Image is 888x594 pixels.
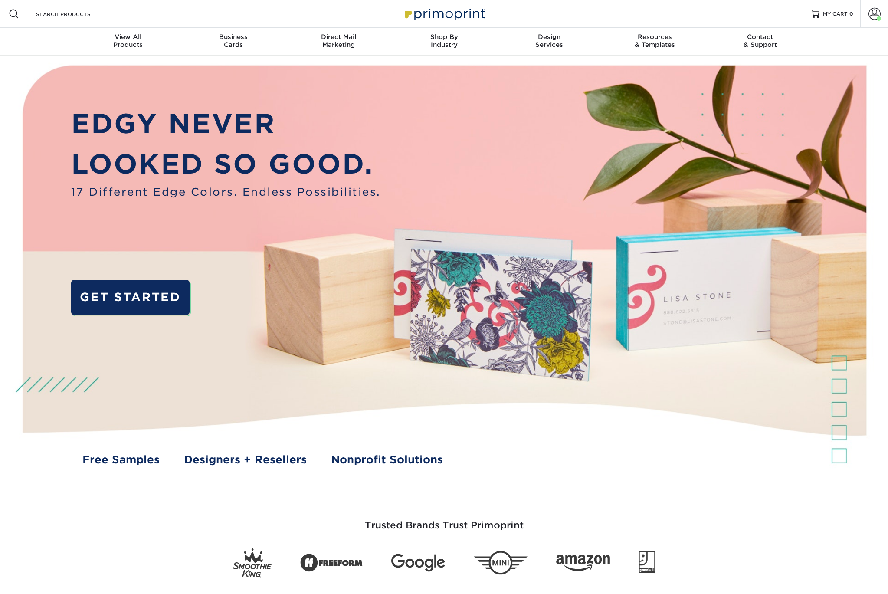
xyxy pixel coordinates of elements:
img: Freeform [300,549,363,577]
a: Resources& Templates [602,28,708,56]
img: Smoothie King [233,548,272,578]
a: View AllProducts [75,28,181,56]
div: Products [75,33,181,49]
img: Amazon [556,555,610,571]
a: Free Samples [82,452,160,468]
img: Google [391,554,445,572]
span: Direct Mail [286,33,391,41]
img: Goodwill [639,551,655,574]
img: Primoprint [401,4,488,23]
span: 17 Different Edge Colors. Endless Possibilities. [71,184,381,200]
a: Contact& Support [708,28,813,56]
div: Industry [391,33,497,49]
a: Shop ByIndustry [391,28,497,56]
a: GET STARTED [71,280,190,315]
span: Contact [708,33,813,41]
div: Services [497,33,602,49]
img: Mini [474,551,528,575]
span: Business [180,33,286,41]
span: Resources [602,33,708,41]
a: Nonprofit Solutions [331,452,443,468]
span: Design [497,33,602,41]
input: SEARCH PRODUCTS..... [35,9,120,19]
p: LOOKED SO GOOD. [71,144,381,184]
a: Direct MailMarketing [286,28,391,56]
a: DesignServices [497,28,602,56]
a: Designers + Resellers [184,452,307,468]
span: Shop By [391,33,497,41]
span: 0 [849,11,853,17]
p: EDGY NEVER [71,104,381,144]
span: MY CART [823,10,848,18]
span: View All [75,33,181,41]
h3: Trusted Brands Trust Primoprint [190,499,698,541]
div: Cards [180,33,286,49]
div: Marketing [286,33,391,49]
a: BusinessCards [180,28,286,56]
div: & Support [708,33,813,49]
div: & Templates [602,33,708,49]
